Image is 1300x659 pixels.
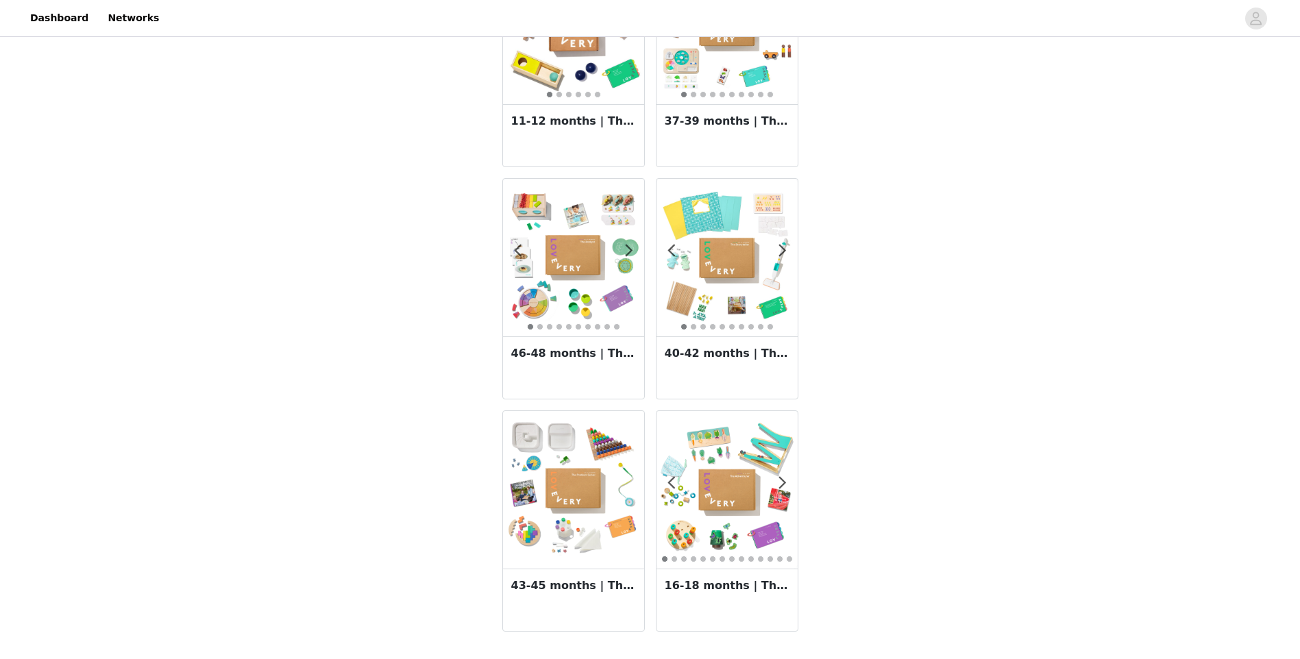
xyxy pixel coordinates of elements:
button: 5 [719,91,726,98]
button: 10 [748,556,755,562]
h3: 11-12 months | The Thinker Play Kit [511,113,636,129]
button: 4 [709,323,716,330]
button: 2 [556,91,563,98]
button: 3 [700,323,707,330]
button: 3 [700,91,707,98]
button: 4 [556,323,563,330]
button: 3 [565,91,572,98]
button: 9 [738,556,745,562]
button: 4 [709,91,716,98]
button: 10 [767,91,774,98]
h3: 46-48 months | The Analyst Play Kit [511,345,636,362]
button: 6 [728,323,735,330]
button: 6 [709,556,716,562]
button: 7 [585,323,591,330]
button: 3 [546,323,553,330]
img: product image [503,419,644,560]
button: 3 [680,556,687,562]
button: 11 [757,556,764,562]
a: Dashboard [22,3,97,34]
button: 8 [594,323,601,330]
button: 4 [690,556,697,562]
button: 7 [738,91,745,98]
button: 10 [767,323,774,330]
button: 1 [680,323,687,330]
button: 6 [594,91,601,98]
button: 9 [757,323,764,330]
a: Networks [99,3,167,34]
button: 1 [527,323,534,330]
button: 5 [585,91,591,98]
button: 2 [690,323,697,330]
button: 5 [700,556,707,562]
button: 1 [680,91,687,98]
button: 2 [671,556,678,562]
h3: 37-39 months | The Observer Play Kit [665,113,789,129]
button: 7 [738,323,745,330]
button: 9 [757,91,764,98]
button: 13 [776,556,783,562]
button: 2 [690,91,697,98]
button: 6 [728,91,735,98]
button: 9 [604,323,611,330]
h3: 43-45 months | The Problem Solver Play Kit [511,577,636,594]
button: 1 [546,91,553,98]
button: 5 [565,323,572,330]
button: 8 [728,556,735,562]
div: avatar [1249,8,1262,29]
button: 5 [719,323,726,330]
button: 1 [661,556,668,562]
button: 14 [786,556,793,562]
button: 7 [719,556,726,562]
button: 12 [767,556,774,562]
h3: 40-42 months | The Storyteller Play Kit [665,345,789,362]
button: 6 [575,323,582,330]
button: 4 [575,91,582,98]
button: 2 [537,323,543,330]
button: 8 [748,323,755,330]
h3: 16-18 months | The Adventurer Play Kit [665,577,789,594]
button: 10 [613,323,620,330]
button: 8 [748,91,755,98]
